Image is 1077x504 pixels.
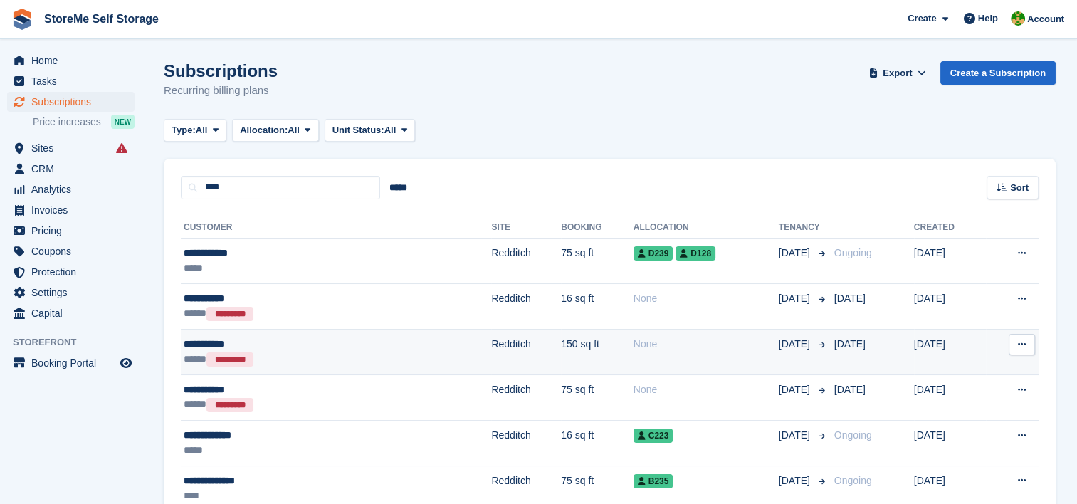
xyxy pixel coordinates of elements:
td: [DATE] [914,421,986,466]
span: Subscriptions [31,92,117,112]
span: Allocation: [240,123,288,137]
span: [DATE] [779,291,813,306]
span: D128 [676,246,715,261]
span: Help [978,11,998,26]
a: menu [7,179,135,199]
a: Price increases NEW [33,114,135,130]
a: menu [7,71,135,91]
td: Redditch [491,375,561,421]
span: Ongoing [834,247,872,258]
td: 16 sq ft [561,284,634,330]
span: All [196,123,208,137]
span: Tasks [31,71,117,91]
a: menu [7,92,135,112]
span: Ongoing [834,475,872,486]
span: [DATE] [779,473,813,488]
span: Protection [31,262,117,282]
span: D239 [634,246,673,261]
span: Create [908,11,936,26]
th: Site [491,216,561,239]
span: Export [883,66,912,80]
span: Home [31,51,117,70]
button: Allocation: All [232,119,319,142]
a: menu [7,138,135,158]
a: Preview store [117,355,135,372]
p: Recurring billing plans [164,83,278,99]
span: CRM [31,159,117,179]
td: Redditch [491,284,561,330]
span: [DATE] [834,338,866,350]
td: 75 sq ft [561,375,634,421]
span: C223 [634,429,673,443]
h1: Subscriptions [164,61,278,80]
span: Ongoing [834,429,872,441]
a: menu [7,303,135,323]
span: Price increases [33,115,101,129]
img: StorMe [1011,11,1025,26]
span: Storefront [13,335,142,350]
th: Created [914,216,986,239]
span: Pricing [31,221,117,241]
td: [DATE] [914,284,986,330]
span: Invoices [31,200,117,220]
span: Settings [31,283,117,303]
a: menu [7,283,135,303]
td: Redditch [491,421,561,466]
span: Capital [31,303,117,323]
span: [DATE] [779,337,813,352]
a: menu [7,262,135,282]
th: Booking [561,216,634,239]
span: [DATE] [834,384,866,395]
button: Type: All [164,119,226,142]
span: [DATE] [779,246,813,261]
span: Sites [31,138,117,158]
span: Sort [1010,181,1029,195]
span: [DATE] [834,293,866,304]
div: NEW [111,115,135,129]
span: [DATE] [779,428,813,443]
td: 150 sq ft [561,330,634,375]
a: menu [7,221,135,241]
td: 16 sq ft [561,421,634,466]
span: Analytics [31,179,117,199]
div: None [634,291,779,306]
button: Unit Status: All [325,119,415,142]
a: menu [7,353,135,373]
td: [DATE] [914,375,986,421]
div: None [634,337,779,352]
span: Type: [172,123,196,137]
td: [DATE] [914,330,986,375]
td: Redditch [491,238,561,284]
span: Account [1027,12,1064,26]
a: StoreMe Self Storage [38,7,164,31]
button: Export [866,61,929,85]
td: [DATE] [914,238,986,284]
img: stora-icon-8386f47178a22dfd0bd8f6a31ec36ba5ce8667c1dd55bd0f319d3a0aa187defe.svg [11,9,33,30]
a: Create a Subscription [940,61,1056,85]
span: Booking Portal [31,353,117,373]
a: menu [7,241,135,261]
td: 75 sq ft [561,238,634,284]
span: Unit Status: [332,123,384,137]
td: Redditch [491,330,561,375]
th: Allocation [634,216,779,239]
a: menu [7,51,135,70]
span: B235 [634,474,673,488]
a: menu [7,159,135,179]
span: All [384,123,396,137]
span: All [288,123,300,137]
div: None [634,382,779,397]
th: Customer [181,216,491,239]
i: Smart entry sync failures have occurred [116,142,127,154]
th: Tenancy [779,216,829,239]
a: menu [7,200,135,220]
span: [DATE] [779,382,813,397]
span: Coupons [31,241,117,261]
